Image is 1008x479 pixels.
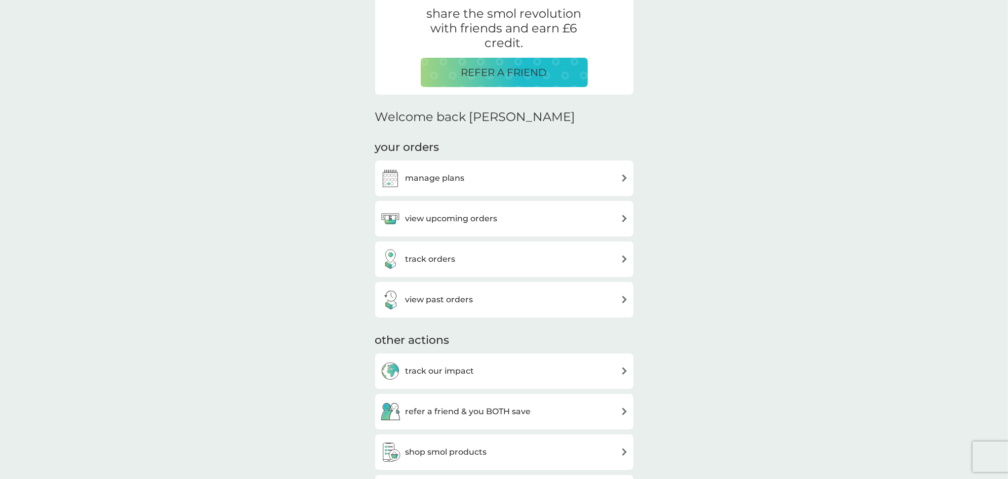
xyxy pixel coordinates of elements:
h3: view past orders [406,293,473,306]
img: arrow right [621,367,628,375]
img: arrow right [621,448,628,456]
p: REFER A FRIEND [461,64,547,81]
button: REFER A FRIEND [421,58,588,87]
h2: Welcome back [PERSON_NAME] [375,110,576,125]
h3: manage plans [406,172,465,185]
img: arrow right [621,408,628,415]
h3: refer a friend & you BOTH save [406,405,531,418]
h3: shop smol products [406,446,487,459]
h3: track orders [406,253,456,266]
h3: your orders [375,140,439,155]
img: arrow right [621,215,628,222]
h3: other actions [375,333,450,348]
p: share the smol revolution with friends and earn £6 credit. [421,7,588,50]
img: arrow right [621,174,628,182]
h3: view upcoming orders [406,212,498,225]
img: arrow right [621,255,628,263]
img: arrow right [621,296,628,303]
h3: track our impact [406,365,474,378]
